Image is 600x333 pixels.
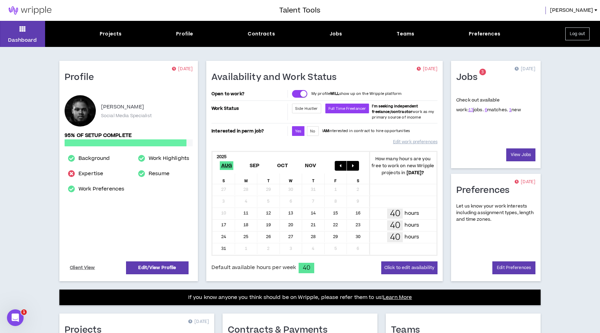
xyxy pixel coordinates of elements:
a: 1 [509,107,511,113]
div: S [347,173,369,184]
p: Interested in perm job? [211,126,286,136]
a: 13 [468,107,473,113]
div: Gerald D. [65,95,96,127]
a: View Jobs [506,148,535,161]
p: [DATE] [515,179,535,186]
p: hours [405,210,419,217]
p: Open to work? [211,91,286,97]
div: T [257,173,280,184]
a: 6 [485,107,487,113]
p: If you know anyone you think should be on Wripple, please refer them to us! [188,293,412,302]
h1: Availability and Work Status [211,72,342,83]
div: Contracts [248,30,275,38]
b: I'm seeking independent freelance/contractor [372,104,418,114]
div: Profile [176,30,193,38]
b: 2025 [217,154,227,160]
h3: Talent Tools [279,5,320,16]
span: [PERSON_NAME] [550,7,593,14]
span: jobs. [468,107,484,113]
span: Nov [303,161,318,170]
p: Let us know your work interests including assignment types, length and time zones. [456,203,535,223]
p: I interested in contract to hire opportunities [322,128,410,134]
a: Resume [149,170,169,178]
iframe: Intercom live chat [7,309,24,326]
b: [DATE] ? [407,170,424,176]
p: How many hours are you free to work on new Wripple projects in [369,155,437,176]
p: [PERSON_NAME] [101,103,144,111]
span: matches. [485,107,508,113]
p: hours [405,233,419,241]
h1: Jobs [456,72,483,83]
strong: WILL [330,91,339,96]
p: hours [405,221,419,229]
div: W [280,173,302,184]
h1: Preferences [456,185,515,196]
div: F [325,173,347,184]
p: Check out available work: [456,97,521,113]
div: Teams [397,30,414,38]
span: 3 [481,69,484,75]
a: Edit Preferences [492,261,535,274]
div: Preferences [469,30,500,38]
span: Oct [276,161,290,170]
p: Dashboard [8,36,37,44]
p: [DATE] [417,66,437,73]
button: Click to edit availability [381,261,437,274]
sup: 3 [479,69,486,75]
a: Learn More [383,294,412,301]
p: Social Media Specialist [101,113,152,119]
span: Sep [248,161,261,170]
div: M [235,173,258,184]
div: S [212,173,235,184]
a: Edit/View Profile [126,261,189,274]
strong: AM [323,128,329,133]
span: 1 [21,309,27,315]
a: Client View [69,262,96,274]
div: T [302,173,325,184]
p: Work Status [211,104,286,113]
span: Side Hustler [295,106,318,111]
div: Projects [100,30,122,38]
span: Yes [295,129,301,134]
a: Work Preferences [78,185,124,193]
a: Expertise [78,170,103,178]
span: work as my primary source of income [372,104,434,120]
a: Edit work preferences [393,136,437,148]
a: Background [78,154,110,163]
button: Log out [565,27,590,40]
div: Jobs [330,30,342,38]
h1: Profile [65,72,99,83]
span: No [310,129,315,134]
p: 95% of setup complete [65,132,193,139]
span: Aug [220,161,234,170]
span: Default available hours per week [211,264,296,271]
a: Work Highlights [149,154,189,163]
span: new [509,107,521,113]
p: [DATE] [515,66,535,73]
p: My profile show up on the Wripple platform [311,91,401,97]
p: [DATE] [188,318,209,325]
p: [DATE] [172,66,193,73]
